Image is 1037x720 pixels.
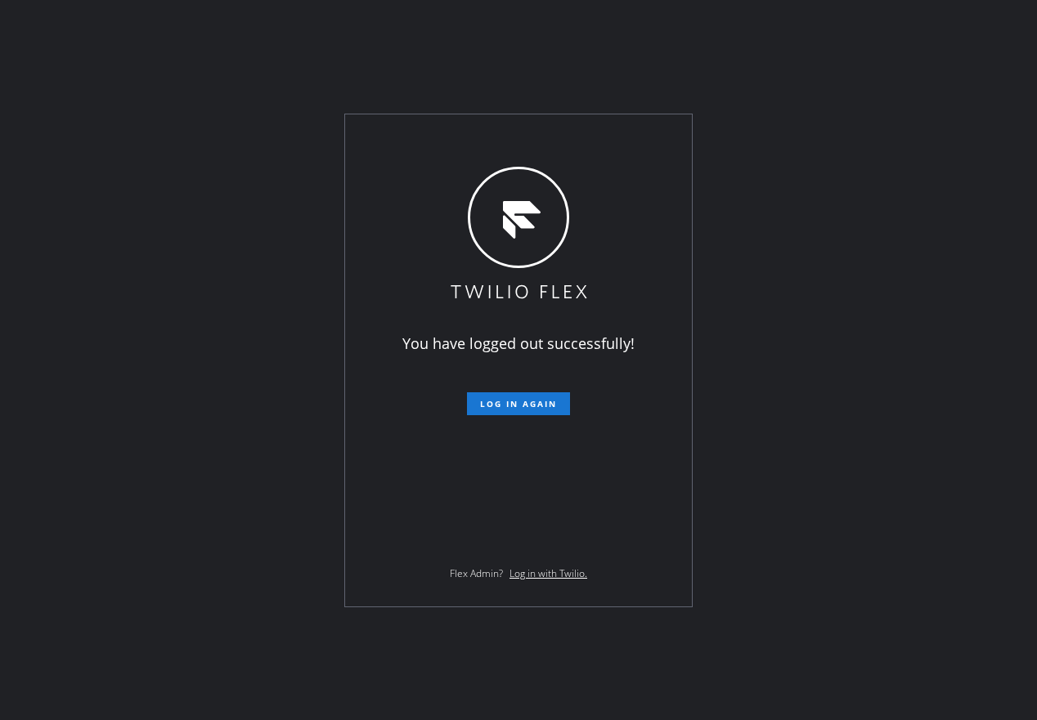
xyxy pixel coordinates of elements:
span: Flex Admin? [450,566,503,580]
a: Log in with Twilio. [510,566,587,580]
span: Log in again [480,398,557,409]
span: You have logged out successfully! [402,333,635,353]
button: Log in again [467,392,570,415]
